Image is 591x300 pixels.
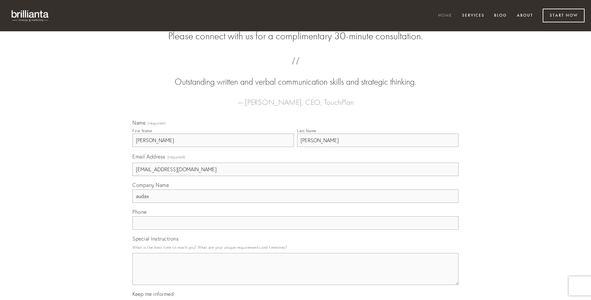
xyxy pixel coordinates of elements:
[297,128,316,133] div: Last Name
[132,291,174,297] span: Keep me informed
[132,30,459,42] h2: Please connect with us for a complimentary 30-minute consultation.
[143,88,448,109] figcaption: — [PERSON_NAME], CEO, TouchPlan
[143,63,448,88] blockquote: Outstanding written and verbal communication skills and strategic thinking.
[543,9,585,22] a: Start Now
[132,209,147,215] span: Phone
[132,182,169,188] span: Company Name
[434,11,456,21] a: Home
[513,11,537,21] a: About
[132,128,152,133] div: First Name
[148,121,166,125] span: (required)
[132,243,459,252] p: What is the best time to reach you? What are your unique requirements and timelines?
[132,119,146,126] span: Name
[168,153,185,161] span: (required)
[143,63,448,76] span: “
[132,153,165,160] span: Email Address
[490,11,511,21] a: Blog
[458,11,489,21] a: Services
[132,235,178,242] span: Special Instructions
[6,6,54,25] img: brillianta - research, strategy, marketing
